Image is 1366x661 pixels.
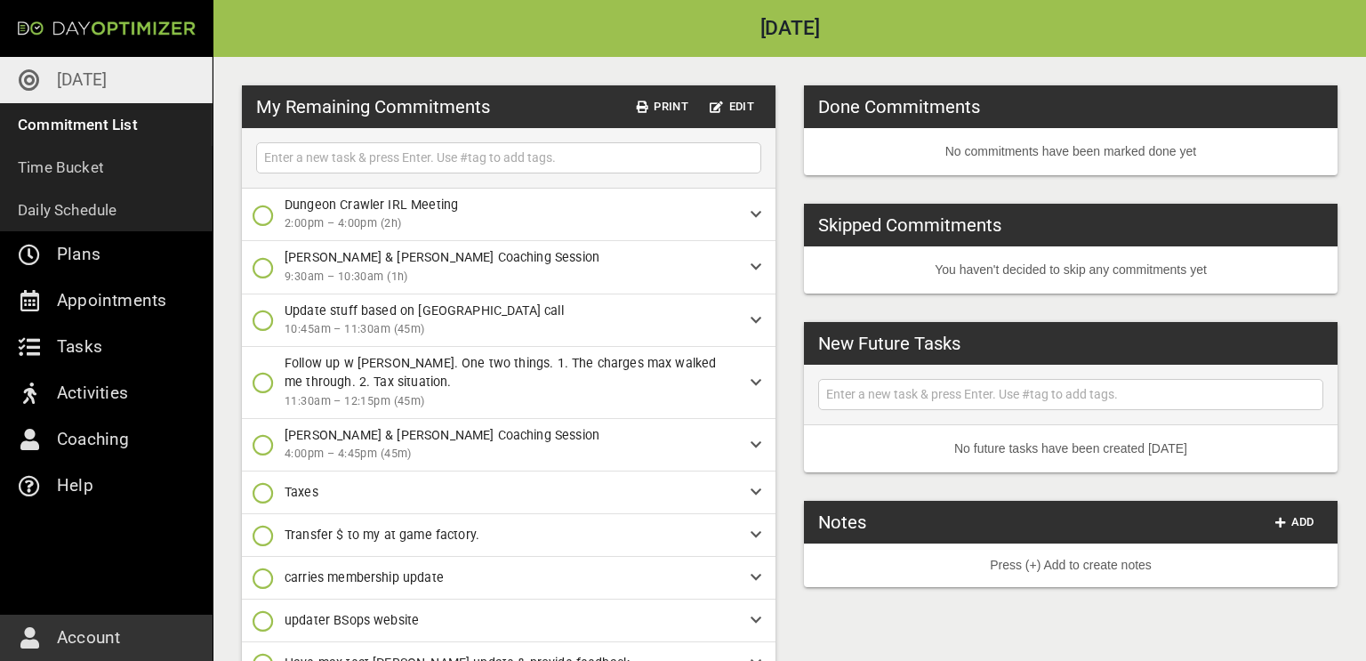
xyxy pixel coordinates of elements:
span: 10:45am – 11:30am (45m) [285,320,736,339]
span: Transfer $ to my at game factory. [285,528,479,542]
button: Edit [703,93,761,121]
div: carries membership update [242,557,775,600]
span: Follow up w [PERSON_NAME]. One two things. 1. The charges max walked me through. 2. Tax situation. [285,356,716,389]
div: Transfer $ to my at game factory. [242,514,775,557]
p: Activities [57,379,128,407]
h3: My Remaining Commitments [256,93,490,120]
input: Enter a new task & press Enter. Use #tag to add tags. [261,147,757,169]
li: No commitments have been marked done yet [804,128,1338,175]
p: Plans [57,240,100,269]
p: Press (+) Add to create notes [818,556,1323,575]
button: Add [1266,509,1323,536]
h3: Skipped Commitments [818,212,1001,238]
h3: New Future Tasks [818,330,960,357]
span: Print [637,97,688,117]
span: 2:00pm – 4:00pm (2h) [285,214,736,233]
p: Daily Schedule [18,197,117,222]
h3: Done Commitments [818,93,980,120]
p: Tasks [57,333,102,361]
p: Account [57,624,120,652]
h3: Notes [818,509,866,536]
div: Update stuff based on [GEOGRAPHIC_DATA] call10:45am – 11:30am (45m) [242,294,775,347]
div: Taxes [242,472,775,514]
span: Add [1274,512,1316,533]
div: [PERSON_NAME] & [PERSON_NAME] Coaching Session4:00pm – 4:45pm (45m) [242,419,775,472]
input: Enter a new task & press Enter. Use #tag to add tags. [823,383,1319,406]
span: Edit [710,97,754,117]
li: No future tasks have been created [DATE] [804,425,1338,472]
p: Appointments [57,286,166,315]
p: Coaching [57,425,130,454]
span: Taxes [285,485,318,499]
div: updater BSops website [242,600,775,642]
span: 9:30am – 10:30am (1h) [285,268,736,286]
div: Follow up w [PERSON_NAME]. One two things. 1. The charges max walked me through. 2. Tax situation... [242,347,775,419]
span: updater BSops website [285,613,419,627]
p: Commitment List [18,112,138,137]
li: You haven't decided to skip any commitments yet [804,246,1338,294]
h2: [DATE] [213,19,1366,39]
span: 11:30am – 12:15pm (45m) [285,392,736,411]
button: Print [630,93,695,121]
span: [PERSON_NAME] & [PERSON_NAME] Coaching Session [285,428,599,442]
span: carries membership update [285,570,444,584]
div: Dungeon Crawler IRL Meeting2:00pm – 4:00pm (2h) [242,189,775,241]
span: 4:00pm – 4:45pm (45m) [285,445,736,464]
span: Update stuff based on [GEOGRAPHIC_DATA] call [285,303,564,318]
p: Time Bucket [18,155,104,180]
div: [PERSON_NAME] & [PERSON_NAME] Coaching Session9:30am – 10:30am (1h) [242,241,775,294]
p: [DATE] [57,66,107,94]
span: [PERSON_NAME] & [PERSON_NAME] Coaching Session [285,250,599,264]
img: Day Optimizer [18,21,196,36]
p: Help [57,472,93,500]
span: Dungeon Crawler IRL Meeting [285,197,458,212]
